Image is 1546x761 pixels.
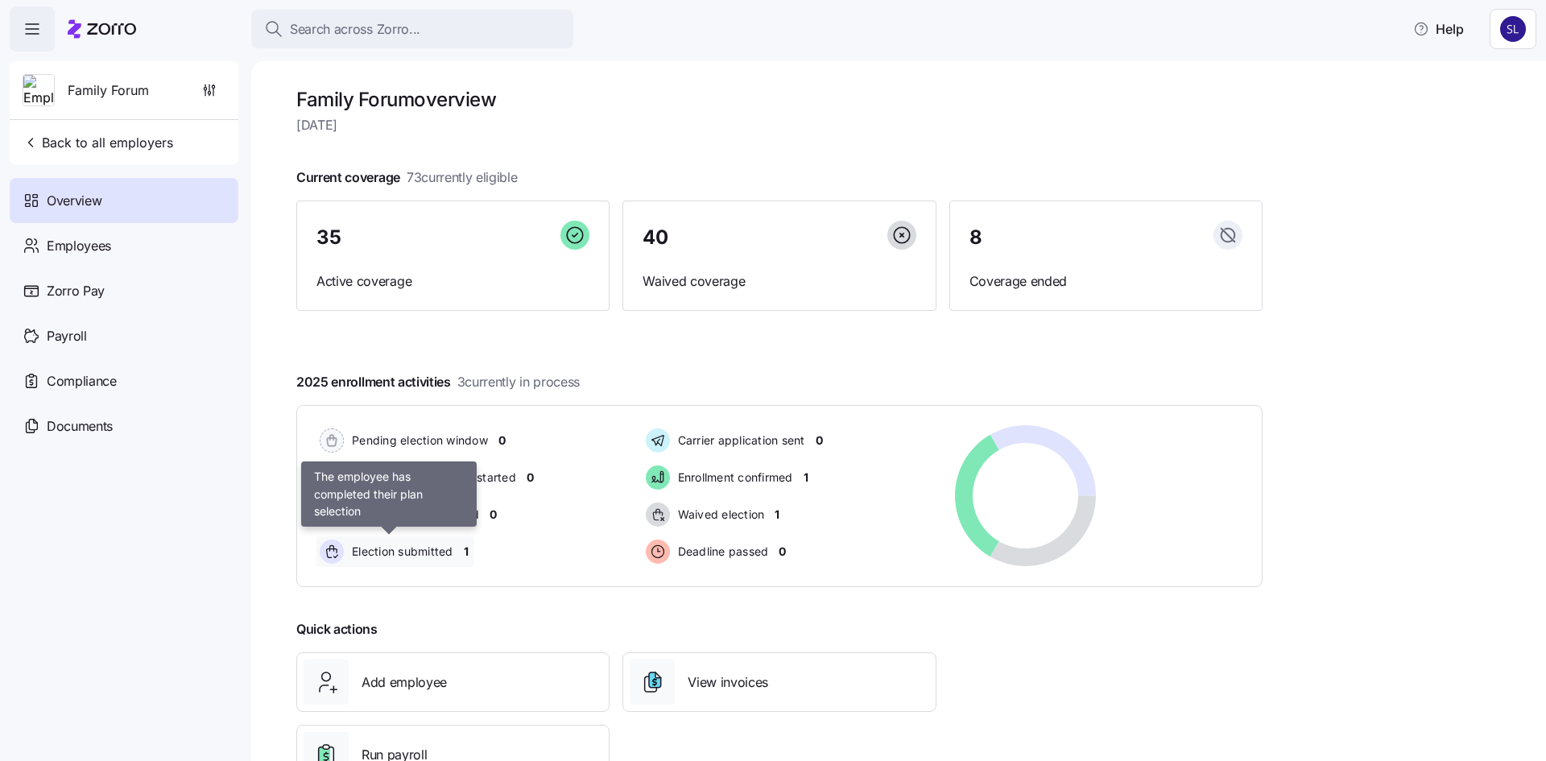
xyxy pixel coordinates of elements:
span: Election active: Started [347,507,479,523]
span: View invoices [688,672,768,693]
span: Overview [47,191,101,211]
span: 35 [316,228,341,247]
button: Search across Zorro... [251,10,573,48]
a: Payroll [10,313,238,358]
span: Quick actions [296,619,378,639]
span: Add employee [362,672,447,693]
span: Enrollment confirmed [673,469,793,486]
span: 1 [775,507,779,523]
a: Overview [10,178,238,223]
h1: Family Forum overview [296,87,1263,112]
span: Zorro Pay [47,281,105,301]
span: Employees [47,236,111,256]
span: 3 currently in process [457,372,580,392]
span: Help [1413,19,1464,39]
span: Documents [47,416,113,436]
img: 9541d6806b9e2684641ca7bfe3afc45a [1500,16,1526,42]
span: Deadline passed [673,544,769,560]
span: Election submitted [347,544,453,560]
a: Compliance [10,358,238,403]
span: [DATE] [296,115,1263,135]
span: Carrier application sent [673,432,805,449]
span: Compliance [47,371,117,391]
a: Employees [10,223,238,268]
span: Pending election window [347,432,488,449]
a: Documents [10,403,238,449]
span: 2025 enrollment activities [296,372,580,392]
img: Employer logo [23,75,54,107]
button: Back to all employers [16,126,180,159]
span: 0 [490,507,497,523]
span: Family Forum [68,81,149,101]
span: 1 [804,469,808,486]
span: Waived coverage [643,271,916,292]
span: 0 [779,544,786,560]
span: 0 [498,432,506,449]
span: Election active: Hasn't started [347,469,516,486]
span: Current coverage [296,168,518,188]
span: Payroll [47,326,87,346]
span: 8 [969,228,982,247]
span: Active coverage [316,271,589,292]
a: Zorro Pay [10,268,238,313]
span: Search across Zorro... [290,19,420,39]
span: 40 [643,228,668,247]
span: 0 [527,469,534,486]
span: Waived election [673,507,765,523]
span: 1 [464,544,469,560]
button: Help [1400,13,1477,45]
span: 73 currently eligible [407,168,518,188]
span: 0 [816,432,823,449]
span: Coverage ended [969,271,1242,292]
span: Back to all employers [23,133,173,152]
